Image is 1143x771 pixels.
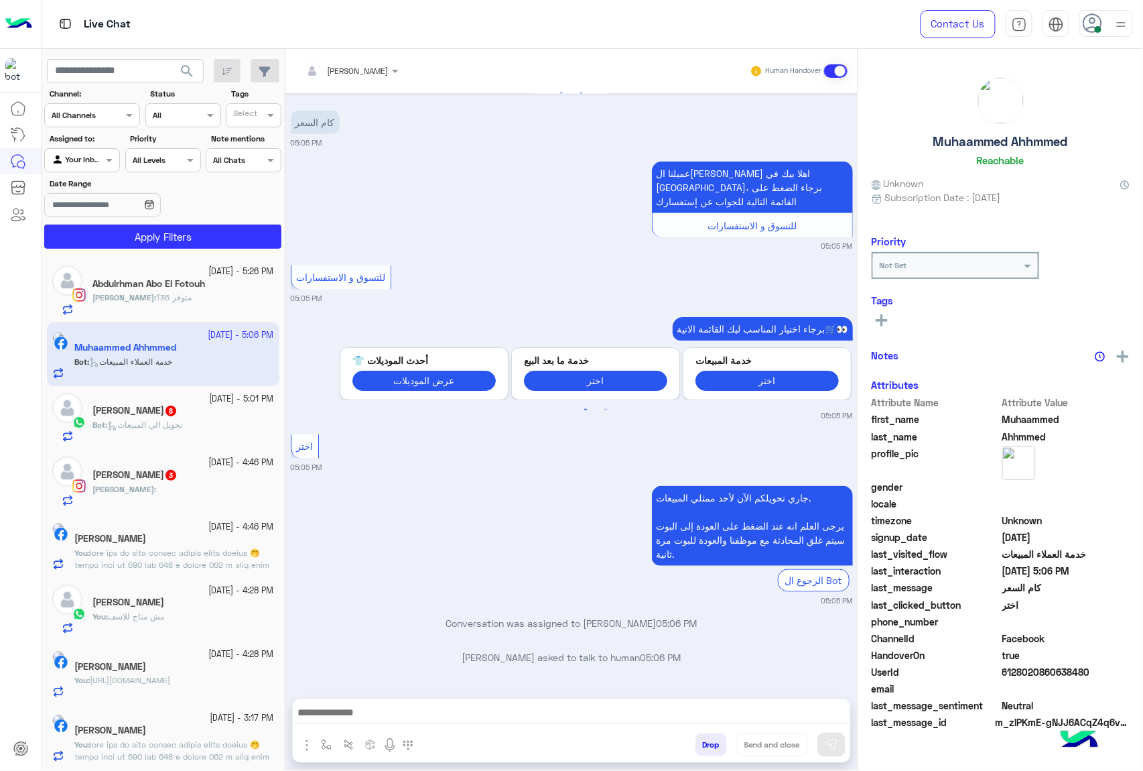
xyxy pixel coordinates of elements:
[74,533,146,544] h5: Ezat Adel
[150,88,219,100] label: Status
[52,585,82,615] img: defaultAdmin.png
[108,611,164,621] span: مش متاح للاسف
[695,733,727,756] button: Drop
[44,225,281,249] button: Apply Filters
[652,486,853,566] p: 12/10/2025, 5:05 PM
[72,479,86,493] img: Instagram
[74,739,90,750] b: :
[872,715,993,729] span: last_message_id
[652,162,853,213] p: 12/10/2025, 5:05 PM
[1002,564,1130,578] span: 2025-10-12T14:06:01.413Z
[5,58,29,82] img: 713415422032625
[92,420,107,430] b: :
[291,111,340,134] p: 12/10/2025, 5:05 PM
[978,78,1024,123] img: picture
[872,497,1000,511] span: locale
[1117,351,1129,363] img: add
[872,665,1000,679] span: UserId
[343,739,354,750] img: Trigger scenario
[50,88,139,100] label: Channel:
[209,585,274,597] small: [DATE] - 4:28 PM
[872,514,1000,528] span: timezone
[50,133,119,145] label: Assigned to:
[872,632,1000,646] span: ChannelId
[695,353,839,367] p: خدمة المبيعات
[54,719,68,733] img: Facebook
[72,416,86,429] img: WhatsApp
[72,607,86,621] img: WhatsApp
[872,480,1000,494] span: gender
[821,241,853,251] small: 05:05 PM
[92,469,178,481] h5: Ahmed Kottb
[1002,480,1130,494] span: null
[872,581,1000,595] span: last_message
[599,404,612,417] button: 2 of 2
[92,405,178,416] h5: Menna Hussein
[872,294,1130,306] h6: Tags
[1002,547,1130,561] span: خدمة العملاء المبيعات
[1002,514,1130,528] span: Unknown
[1002,632,1130,646] span: 0
[765,66,821,76] small: Human Handover
[74,548,88,558] span: You
[1002,699,1130,713] span: 0
[74,725,146,736] h5: Eslam Ayman
[1002,412,1130,426] span: Muhaammed
[977,154,1024,166] h6: Reachable
[382,737,398,754] img: send voice note
[1049,17,1064,32] img: tab
[210,712,274,725] small: [DATE] - 3:17 PM
[211,133,280,145] label: Note mentions
[352,371,496,390] button: عرض الموديلات
[210,393,274,406] small: [DATE] - 5:01 PM
[5,10,32,38] img: Logo
[209,457,274,469] small: [DATE] - 4:46 PM
[872,699,1000,713] span: last_message_sentiment
[92,420,105,430] span: Bot
[1002,648,1130,662] span: true
[74,548,90,558] b: :
[52,265,82,296] img: defaultAdmin.png
[1056,717,1103,764] img: hulul-logo.png
[352,353,496,367] p: أحدث الموديلات 👕
[52,457,82,487] img: defaultAdmin.png
[1002,430,1130,444] span: Ahhmmed
[92,278,205,290] h5: Abdulrhman Abo El Fotouh
[50,178,200,190] label: Date Range
[316,733,338,756] button: select flow
[231,107,257,123] div: Select
[156,292,192,302] span: متوفر 36؟
[872,349,899,361] h6: Notes
[673,317,853,341] p: 12/10/2025, 5:05 PM
[54,656,68,669] img: Facebook
[872,564,1000,578] span: last_interaction
[92,484,156,494] b: :
[1113,16,1130,33] img: profile
[1002,447,1036,480] img: picture
[872,447,1000,477] span: profile_pic
[291,293,322,304] small: 05:05 PM
[57,15,74,32] img: tab
[872,430,1000,444] span: last_name
[209,265,274,278] small: [DATE] - 5:26 PM
[872,379,919,391] h6: Attributes
[74,675,88,685] span: You
[291,650,853,664] p: [PERSON_NAME] asked to talk to human
[657,617,697,629] span: 05:06 PM
[1095,351,1105,362] img: notes
[921,10,996,38] a: Contact Us
[641,652,681,663] span: 05:06 PM
[1002,682,1130,696] span: null
[296,272,385,283] span: للتسوق و الاستفسارات
[365,739,376,750] img: create order
[1002,615,1130,629] span: null
[52,523,64,535] img: picture
[872,682,1000,696] span: email
[360,733,382,756] button: create order
[825,738,838,752] img: send message
[52,715,64,727] img: picture
[74,675,90,685] b: :
[92,611,106,621] span: You
[821,410,853,421] small: 05:05 PM
[778,569,850,591] div: الرجوع ال Bot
